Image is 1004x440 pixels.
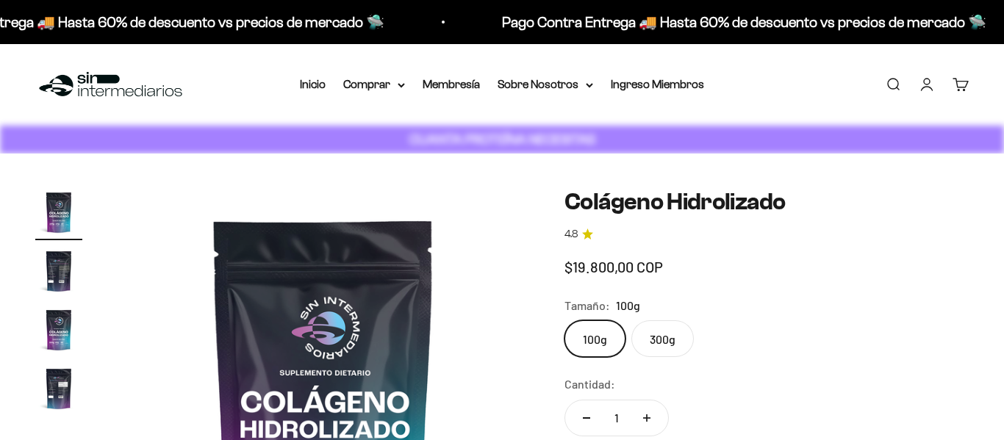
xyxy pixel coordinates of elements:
span: 100g [616,296,640,315]
span: 4.8 [564,226,578,242]
img: Colágeno Hidrolizado [35,189,82,236]
a: Inicio [300,78,326,90]
img: Colágeno Hidrolizado [35,306,82,353]
summary: Comprar [343,75,405,94]
button: Ir al artículo 4 [35,365,82,416]
h1: Colágeno Hidrolizado [564,189,969,214]
button: Aumentar cantidad [625,400,668,436]
a: 4.84.8 de 5.0 estrellas [564,226,969,242]
a: Membresía [423,78,480,90]
button: Ir al artículo 1 [35,189,82,240]
legend: Tamaño: [564,296,610,315]
button: Ir al artículo 2 [35,248,82,299]
img: Colágeno Hidrolizado [35,365,82,412]
label: Cantidad: [564,375,615,394]
p: Pago Contra Entrega 🚚 Hasta 60% de descuento vs precios de mercado 🛸 [502,10,986,34]
button: Ir al artículo 3 [35,306,82,358]
a: Ingreso Miembros [611,78,704,90]
img: Colágeno Hidrolizado [35,248,82,295]
button: Reducir cantidad [565,400,608,436]
summary: Sobre Nosotros [498,75,593,94]
sale-price: $19.800,00 COP [564,255,663,278]
strong: CUANTA PROTEÍNA NECESITAS [409,131,595,147]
